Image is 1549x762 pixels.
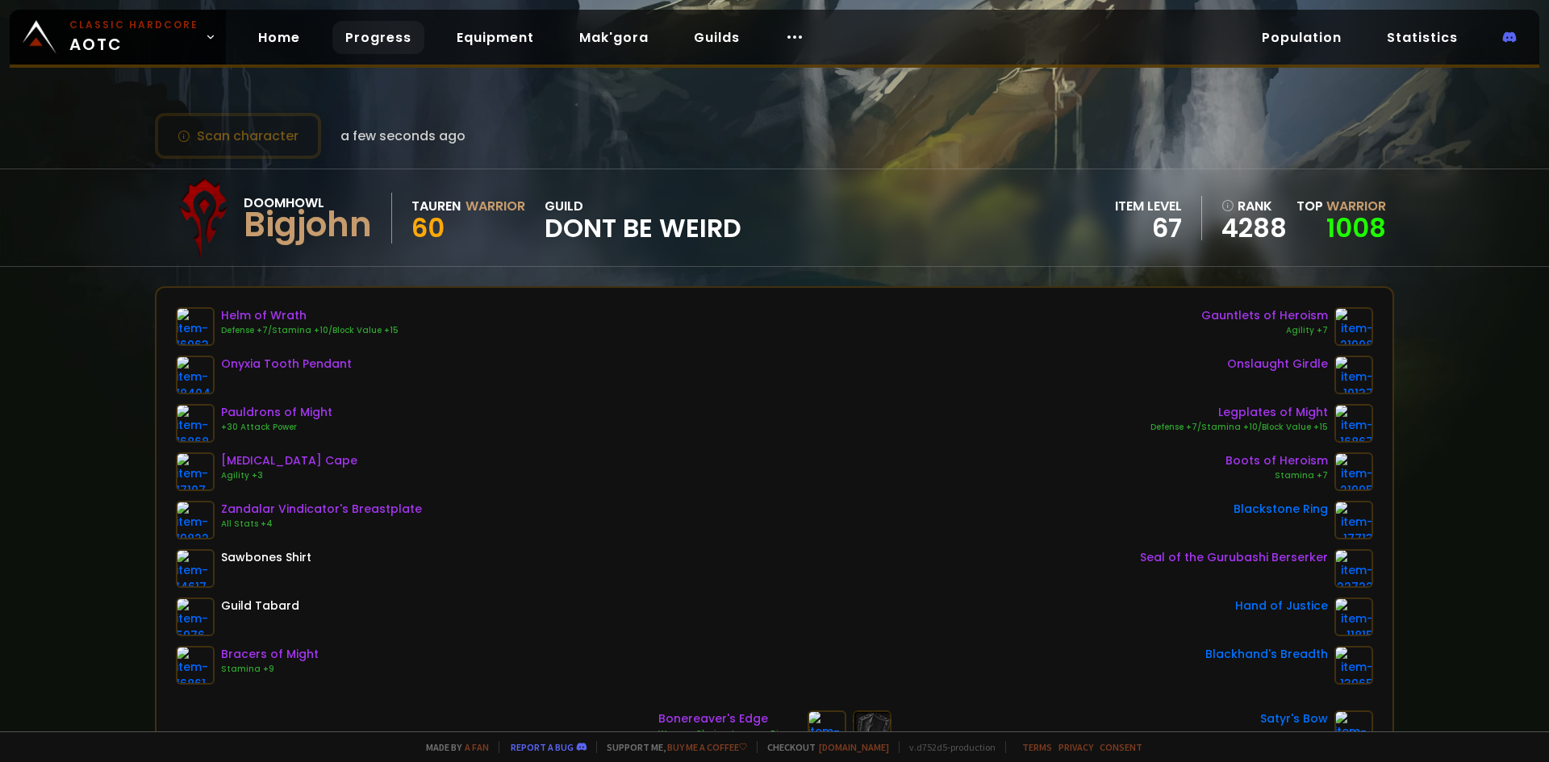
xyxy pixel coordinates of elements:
[1140,549,1328,566] div: Seal of the Gurubashi Berserker
[658,727,801,740] div: Weapon Chain - Immune Disarm
[221,421,332,434] div: +30 Attack Power
[596,741,747,753] span: Support me,
[1205,646,1328,663] div: Blackhand's Breadth
[681,21,753,54] a: Guilds
[1249,21,1355,54] a: Population
[899,741,996,753] span: v. d752d5 - production
[1201,307,1328,324] div: Gauntlets of Heroism
[221,549,311,566] div: Sawbones Shirt
[465,741,489,753] a: a fan
[176,452,215,491] img: item-17107
[1115,216,1182,240] div: 67
[244,213,372,237] div: Bigjohn
[1221,216,1287,240] a: 4288
[10,10,226,65] a: Classic HardcoreAOTC
[757,741,889,753] span: Checkout
[658,710,801,727] div: Bonereaver's Edge
[416,741,489,753] span: Made by
[1374,21,1471,54] a: Statistics
[1326,197,1386,215] span: Warrior
[221,598,299,614] div: Guild Tabard
[1115,196,1182,216] div: item level
[444,21,547,54] a: Equipment
[1201,324,1328,337] div: Agility +7
[245,21,313,54] a: Home
[545,196,741,240] div: guild
[176,404,215,443] img: item-16868
[1334,356,1373,394] img: item-19137
[819,741,889,753] a: [DOMAIN_NAME]
[340,126,466,146] span: a few seconds ago
[511,741,574,753] a: Report a bug
[1150,404,1328,421] div: Legplates of Might
[1150,421,1328,434] div: Defense +7/Stamina +10/Block Value +15
[566,21,662,54] a: Mak'gora
[1225,469,1328,482] div: Stamina +7
[667,741,747,753] a: Buy me a coffee
[155,113,321,159] button: Scan character
[176,501,215,539] img: item-19822
[1334,710,1373,749] img: item-18323
[1022,741,1052,753] a: Terms
[176,646,215,685] img: item-16861
[176,307,215,346] img: item-16963
[1334,646,1373,685] img: item-13965
[221,663,319,676] div: Stamina +9
[332,21,424,54] a: Progress
[1260,710,1328,727] div: Satyr's Bow
[221,518,422,531] div: All Stats +4
[1334,307,1373,346] img: item-21998
[244,193,372,213] div: Doomhowl
[176,598,215,636] img: item-5976
[808,710,846,749] img: item-17076
[221,452,357,469] div: [MEDICAL_DATA] Cape
[1334,598,1373,636] img: item-11815
[221,501,422,518] div: Zandalar Vindicator's Breastplate
[221,356,352,373] div: Onyxia Tooth Pendant
[1100,741,1142,753] a: Consent
[1234,501,1328,518] div: Blackstone Ring
[69,18,198,32] small: Classic Hardcore
[221,646,319,663] div: Bracers of Might
[1235,598,1328,614] div: Hand of Justice
[221,404,332,421] div: Pauldrons of Might
[1334,404,1373,443] img: item-16867
[1296,196,1386,216] div: Top
[545,216,741,240] span: Dont Be Weird
[466,196,525,216] div: Warrior
[176,356,215,394] img: item-18404
[1334,549,1373,588] img: item-22722
[1221,196,1287,216] div: rank
[1225,452,1328,469] div: Boots of Heroism
[221,307,399,324] div: Helm of Wrath
[176,549,215,588] img: item-14617
[411,210,445,246] span: 60
[69,18,198,56] span: AOTC
[1334,452,1373,491] img: item-21995
[221,469,357,482] div: Agility +3
[1227,356,1328,373] div: Onslaught Girdle
[1058,741,1093,753] a: Privacy
[1334,501,1373,539] img: item-17713
[411,196,461,216] div: Tauren
[221,324,399,337] div: Defense +7/Stamina +10/Block Value +15
[1326,210,1386,246] a: 1008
